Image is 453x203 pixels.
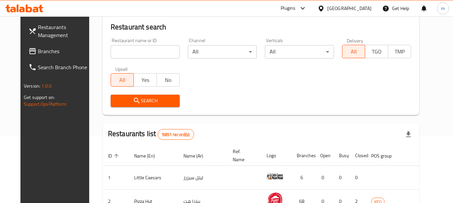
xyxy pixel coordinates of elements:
span: 9851 record(s) [158,131,193,138]
span: 1.0.0 [41,82,52,90]
span: Version: [24,82,40,90]
span: m [441,5,445,12]
th: Closed [350,145,366,166]
span: POS group [371,152,400,160]
label: Delivery [347,38,363,43]
a: Support.OpsPlatform [24,100,66,108]
span: All [345,47,362,57]
td: 1 [103,166,129,190]
span: Restaurants Management [38,23,91,39]
td: ليتل سيزرز [178,166,227,190]
div: All [265,45,334,59]
h2: Restaurant search [111,22,411,32]
td: Little Caesars [129,166,178,190]
span: All [114,75,131,85]
span: Branches [38,47,91,55]
th: Logo [261,145,291,166]
td: 6 [291,166,315,190]
img: Little Caesars [267,168,283,185]
span: Yes [136,75,154,85]
a: Branches [23,43,96,59]
span: Get support on: [24,93,55,102]
input: Search for restaurant name or ID.. [111,45,180,59]
span: TGO [368,47,385,57]
a: Restaurants Management [23,19,96,43]
th: Branches [291,145,315,166]
td: 0 [350,166,366,190]
button: No [157,73,180,87]
div: Plugins [281,4,295,12]
div: All [188,45,257,59]
span: Ref. Name [233,147,253,164]
button: Yes [133,73,157,87]
a: Search Branch Phone [23,59,96,75]
div: Total records count [158,129,194,140]
button: TGO [365,45,388,58]
th: Open [315,145,334,166]
button: TMP [388,45,411,58]
td: 0 [315,166,334,190]
button: All [342,45,365,58]
span: No [160,75,177,85]
span: Search Branch Phone [38,63,91,71]
div: Export file [400,126,416,142]
button: Search [111,95,180,107]
span: Name (En) [134,152,164,160]
button: All [111,73,134,87]
span: Search [116,97,174,105]
span: Name (Ar) [183,152,212,160]
h2: Restaurants list [108,129,194,140]
th: Busy [334,145,350,166]
td: 0 [334,166,350,190]
span: ID [108,152,121,160]
label: Upsell [115,67,128,71]
div: [GEOGRAPHIC_DATA] [327,5,372,12]
span: TMP [391,47,408,57]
